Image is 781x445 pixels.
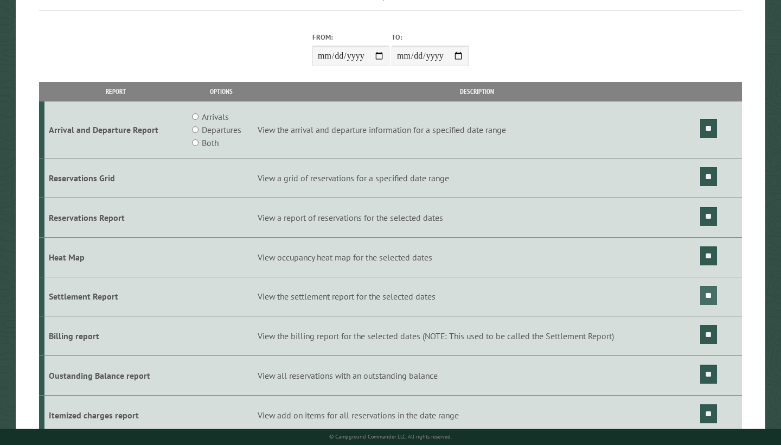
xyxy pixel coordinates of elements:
[44,277,187,316] td: Settlement Report
[256,198,699,237] td: View a report of reservations for the selected dates
[256,101,699,158] td: View the arrival and departure information for a specified date range
[256,82,699,101] th: Description
[202,136,219,149] label: Both
[44,237,187,277] td: Heat Map
[44,316,187,356] td: Billing report
[44,356,187,396] td: Oustanding Balance report
[202,123,241,136] label: Departures
[44,158,187,198] td: Reservations Grid
[329,433,452,440] small: © Campground Commander LLC. All rights reserved.
[392,32,469,42] label: To:
[256,158,699,198] td: View a grid of reservations for a specified date range
[312,32,389,42] label: From:
[187,82,255,101] th: Options
[44,82,187,101] th: Report
[202,110,229,123] label: Arrivals
[256,237,699,277] td: View occupancy heat map for the selected dates
[44,395,187,435] td: Itemized charges report
[256,277,699,316] td: View the settlement report for the selected dates
[44,198,187,237] td: Reservations Report
[44,101,187,158] td: Arrival and Departure Report
[256,356,699,396] td: View all reservations with an outstanding balance
[256,395,699,435] td: View add on items for all reservations in the date range
[256,316,699,356] td: View the billing report for the selected dates (NOTE: This used to be called the Settlement Report)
